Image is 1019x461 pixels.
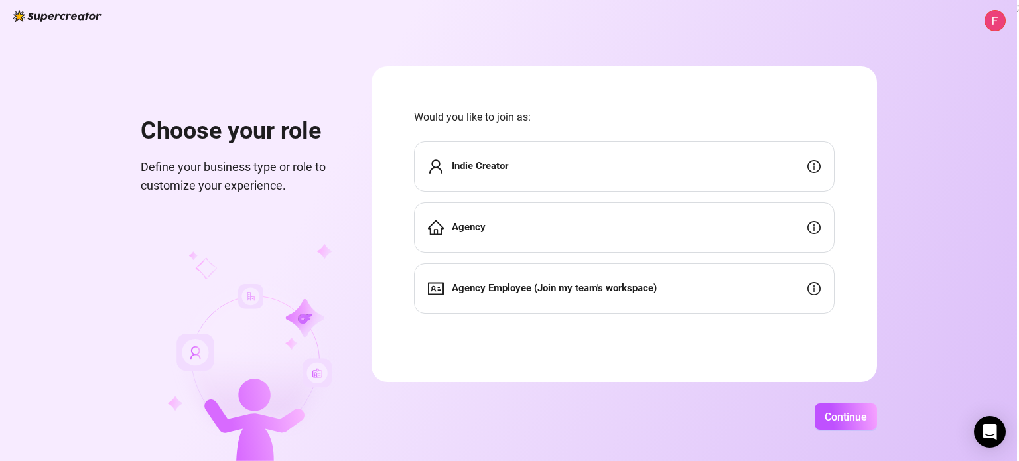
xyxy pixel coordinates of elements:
[452,160,508,172] strong: Indie Creator
[452,221,486,233] strong: Agency
[414,109,835,125] span: Would you like to join as:
[807,221,821,234] span: info-circle
[452,282,657,294] strong: Agency Employee (Join my team's workspace)
[428,159,444,174] span: user
[974,416,1006,448] div: Open Intercom Messenger
[985,11,1005,31] img: ACg8ocIxZAZsqn6jys5avN8Sw1N5Z7RFdfHyUBQigMewecirbFLxsA=s96-c
[428,281,444,296] span: idcard
[13,10,102,22] img: logo
[807,282,821,295] span: info-circle
[815,403,877,430] button: Continue
[141,158,340,196] span: Define your business type or role to customize your experience.
[428,220,444,235] span: home
[807,160,821,173] span: info-circle
[141,117,340,146] h1: Choose your role
[825,411,867,423] span: Continue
